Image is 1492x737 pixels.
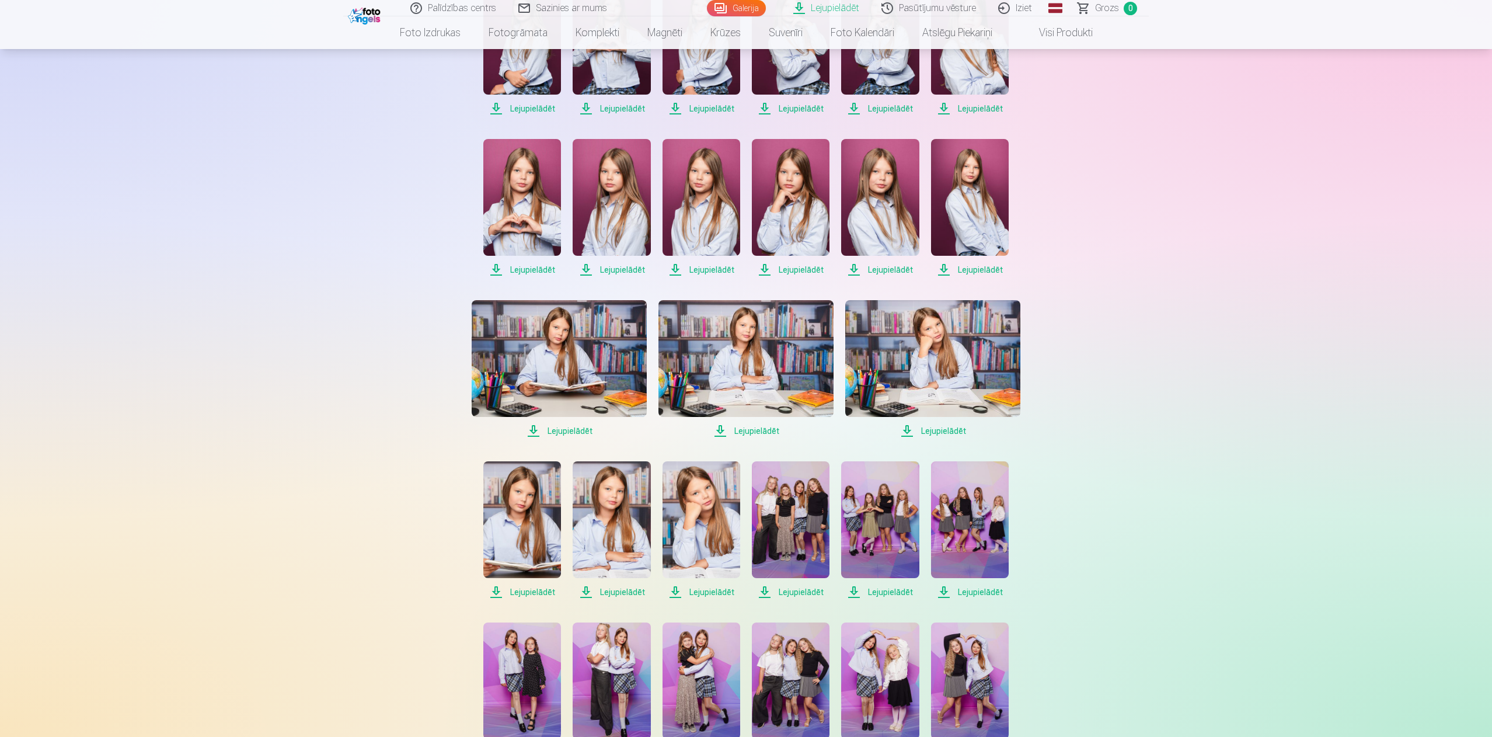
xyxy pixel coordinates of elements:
[663,461,740,599] a: Lejupielādēt
[562,16,633,49] a: Komplekti
[755,16,817,49] a: Suvenīri
[573,139,650,277] a: Lejupielādēt
[1095,1,1119,15] span: Grozs
[472,424,647,438] span: Lejupielādēt
[1124,2,1137,15] span: 0
[483,102,561,116] span: Lejupielādēt
[752,585,829,599] span: Lejupielādēt
[841,102,919,116] span: Lejupielādēt
[841,139,919,277] a: Lejupielādēt
[348,5,384,25] img: /fa1
[841,461,919,599] a: Lejupielādēt
[752,139,829,277] a: Lejupielādēt
[663,102,740,116] span: Lejupielādēt
[386,16,475,49] a: Foto izdrukas
[845,424,1020,438] span: Lejupielādēt
[841,585,919,599] span: Lejupielādēt
[483,139,561,277] a: Lejupielādēt
[696,16,755,49] a: Krūzes
[633,16,696,49] a: Magnēti
[663,263,740,277] span: Lejupielādēt
[931,461,1009,599] a: Lejupielādēt
[658,300,834,438] a: Lejupielādēt
[752,102,829,116] span: Lejupielādēt
[1006,16,1107,49] a: Visi produkti
[752,263,829,277] span: Lejupielādēt
[573,461,650,599] a: Lejupielādēt
[483,461,561,599] a: Lejupielādēt
[817,16,908,49] a: Foto kalendāri
[663,585,740,599] span: Lejupielādēt
[573,102,650,116] span: Lejupielādēt
[475,16,562,49] a: Fotogrāmata
[483,585,561,599] span: Lejupielādēt
[752,461,829,599] a: Lejupielādēt
[931,102,1009,116] span: Lejupielādēt
[931,263,1009,277] span: Lejupielādēt
[908,16,1006,49] a: Atslēgu piekariņi
[483,263,561,277] span: Lejupielādēt
[931,139,1009,277] a: Lejupielādēt
[472,300,647,438] a: Lejupielādēt
[931,585,1009,599] span: Lejupielādēt
[573,263,650,277] span: Lejupielādēt
[663,139,740,277] a: Lejupielādēt
[658,424,834,438] span: Lejupielādēt
[841,263,919,277] span: Lejupielādēt
[845,300,1020,438] a: Lejupielādēt
[573,585,650,599] span: Lejupielādēt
